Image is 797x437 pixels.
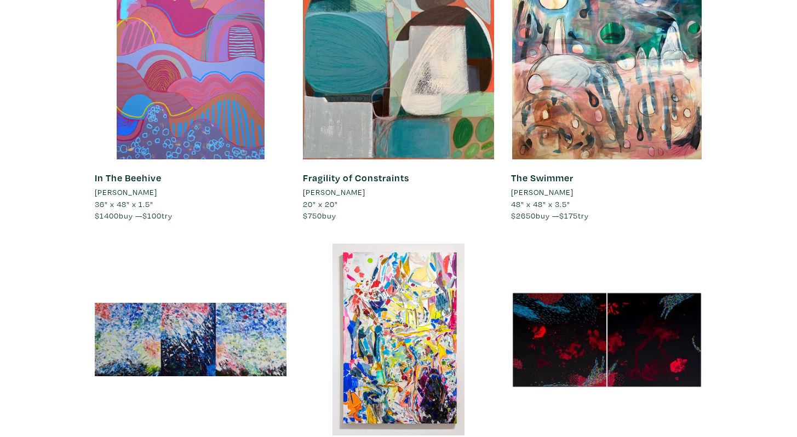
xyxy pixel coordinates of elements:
[95,199,153,209] span: 36" x 48" x 1.5"
[511,171,574,184] a: The Swimmer
[511,210,536,221] span: $2650
[303,186,495,198] a: [PERSON_NAME]
[559,210,578,221] span: $175
[511,210,589,221] span: buy — try
[95,186,157,198] li: [PERSON_NAME]
[303,210,322,221] span: $750
[95,186,286,198] a: [PERSON_NAME]
[95,210,119,221] span: $1400
[303,199,338,209] span: 20" x 20"
[95,171,162,184] a: In The Beehive
[303,171,409,184] a: Fragility of Constraints
[511,186,574,198] li: [PERSON_NAME]
[511,186,703,198] a: [PERSON_NAME]
[511,199,570,209] span: 48" x 48" x 3.5"
[142,210,162,221] span: $100
[303,186,365,198] li: [PERSON_NAME]
[95,210,173,221] span: buy — try
[303,210,336,221] span: buy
